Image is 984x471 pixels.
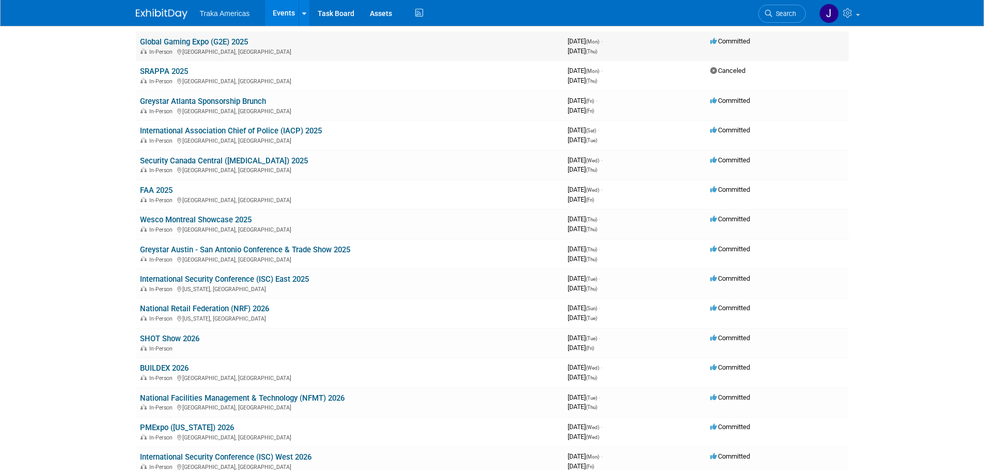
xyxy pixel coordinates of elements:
div: [GEOGRAPHIC_DATA], [GEOGRAPHIC_DATA] [140,47,559,55]
img: In-Person Event [140,286,147,291]
img: In-Person Event [140,167,147,172]
span: [DATE] [568,107,594,114]
span: Committed [710,334,750,342]
img: In-Person Event [140,375,147,380]
a: National Retail Federation (NRF) 2026 [140,304,269,313]
span: (Tue) [586,336,597,341]
div: [GEOGRAPHIC_DATA], [GEOGRAPHIC_DATA] [140,255,559,263]
img: ExhibitDay [136,9,188,19]
div: [GEOGRAPHIC_DATA], [GEOGRAPHIC_DATA] [140,225,559,233]
span: In-Person [149,138,176,144]
span: (Wed) [586,187,599,193]
a: BUILDEX 2026 [140,363,189,373]
span: - [599,304,600,312]
img: In-Person Event [140,464,147,469]
span: [DATE] [568,433,599,440]
span: (Sun) [586,306,597,311]
img: In-Person Event [140,345,147,351]
a: SHOT Show 2026 [140,334,199,343]
span: [DATE] [568,275,600,282]
div: [GEOGRAPHIC_DATA], [GEOGRAPHIC_DATA] [140,373,559,382]
span: (Tue) [586,315,597,321]
span: In-Person [149,315,176,322]
div: [GEOGRAPHIC_DATA], [GEOGRAPHIC_DATA] [140,165,559,174]
span: [DATE] [568,77,597,84]
span: Committed [710,126,750,134]
span: (Thu) [586,217,597,222]
img: In-Person Event [140,197,147,202]
span: - [596,97,597,104]
span: (Fri) [586,464,594,469]
div: [GEOGRAPHIC_DATA], [GEOGRAPHIC_DATA] [140,107,559,115]
span: [DATE] [568,314,597,322]
span: (Mon) [586,39,599,44]
div: [GEOGRAPHIC_DATA], [GEOGRAPHIC_DATA] [140,195,559,204]
span: [DATE] [568,255,597,263]
span: In-Person [149,197,176,204]
span: In-Person [149,286,176,293]
span: In-Person [149,108,176,115]
span: (Sat) [586,128,596,133]
div: [GEOGRAPHIC_DATA], [GEOGRAPHIC_DATA] [140,433,559,441]
span: [DATE] [568,215,600,223]
div: [GEOGRAPHIC_DATA], [GEOGRAPHIC_DATA] [140,403,559,411]
div: [GEOGRAPHIC_DATA], [GEOGRAPHIC_DATA] [140,462,559,470]
span: Committed [710,423,750,431]
span: Committed [710,156,750,164]
span: [DATE] [568,304,600,312]
span: In-Person [149,464,176,470]
a: International Association Chief of Police (IACP) 2025 [140,126,322,135]
a: Greystar Atlanta Sponsorship Brunch [140,97,266,106]
img: In-Person Event [140,226,147,232]
span: - [601,186,602,193]
span: In-Person [149,256,176,263]
img: In-Person Event [140,434,147,439]
img: In-Person Event [140,49,147,54]
img: In-Person Event [140,256,147,262]
span: Committed [710,245,750,253]
span: - [599,334,600,342]
span: - [601,452,602,460]
a: FAA 2025 [140,186,173,195]
span: [DATE] [568,195,594,203]
span: - [601,67,602,74]
img: In-Person Event [140,404,147,409]
span: (Mon) [586,68,599,74]
span: (Thu) [586,247,597,252]
a: International Security Conference (ISC) West 2026 [140,452,311,462]
span: - [601,423,602,431]
a: SRAPPA 2025 [140,67,188,76]
span: - [599,215,600,223]
span: (Thu) [586,226,597,232]
a: PMExpo ([US_STATE]) 2026 [140,423,234,432]
span: (Wed) [586,424,599,430]
span: [DATE] [568,284,597,292]
span: In-Person [149,434,176,441]
span: - [601,37,602,45]
span: (Wed) [586,434,599,440]
a: Wesco Montreal Showcase 2025 [140,215,252,224]
span: In-Person [149,404,176,411]
span: (Mon) [586,454,599,460]
span: [DATE] [568,245,600,253]
img: In-Person Event [140,108,147,113]
span: Committed [710,97,750,104]
span: In-Person [149,49,176,55]
span: (Thu) [586,404,597,410]
span: (Thu) [586,78,597,84]
span: In-Person [149,226,176,233]
span: [DATE] [568,97,597,104]
span: [DATE] [568,403,597,411]
span: [DATE] [568,67,602,74]
span: [DATE] [568,165,597,173]
span: [DATE] [568,393,600,401]
div: [US_STATE], [GEOGRAPHIC_DATA] [140,314,559,322]
span: Committed [710,37,750,45]
span: [DATE] [568,136,597,144]
span: Committed [710,215,750,223]
img: In-Person Event [140,138,147,143]
span: [DATE] [568,334,600,342]
span: (Thu) [586,49,597,54]
span: (Wed) [586,158,599,163]
span: (Thu) [586,375,597,381]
